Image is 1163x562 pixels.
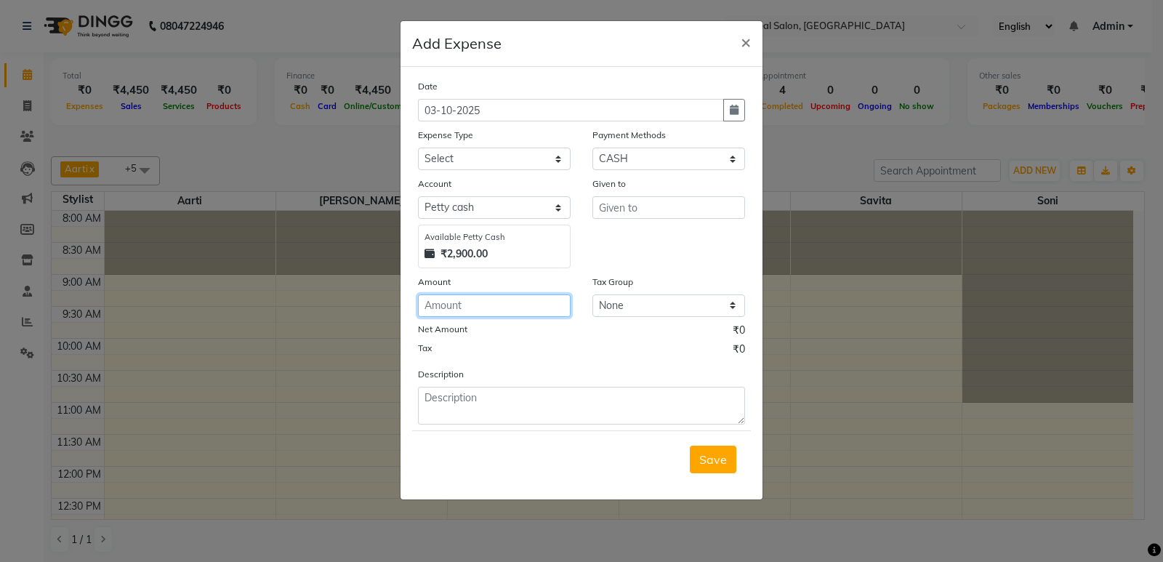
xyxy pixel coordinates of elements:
[418,276,451,289] label: Amount
[690,446,736,473] button: Save
[418,342,432,355] label: Tax
[440,246,488,262] strong: ₹2,900.00
[741,31,751,52] span: ×
[733,342,745,361] span: ₹0
[418,294,571,317] input: Amount
[418,129,473,142] label: Expense Type
[418,177,451,190] label: Account
[412,33,502,55] h5: Add Expense
[733,323,745,342] span: ₹0
[592,196,745,219] input: Given to
[424,231,564,244] div: Available Petty Cash
[418,368,464,381] label: Description
[592,177,626,190] label: Given to
[699,452,727,467] span: Save
[418,323,467,336] label: Net Amount
[729,21,762,62] button: Close
[592,129,666,142] label: Payment Methods
[592,276,633,289] label: Tax Group
[418,80,438,93] label: Date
